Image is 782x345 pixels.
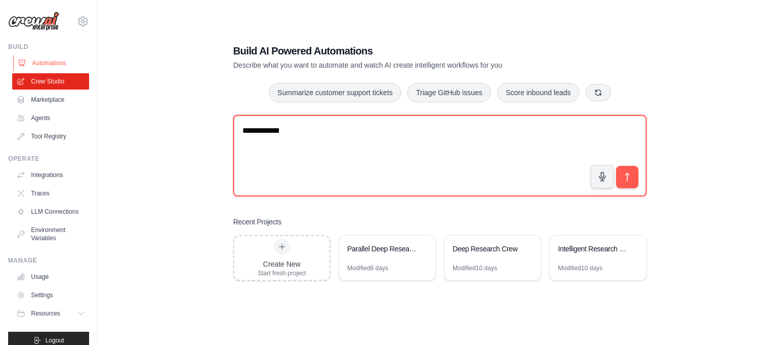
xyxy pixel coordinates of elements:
button: Get new suggestions [585,84,611,101]
div: Parallel Deep Research Crew [347,244,417,254]
div: Start fresh project [258,269,306,277]
span: Resources [31,309,60,318]
img: Logo [8,12,59,31]
button: Click to speak your automation idea [591,165,614,188]
button: Summarize customer support tickets [269,83,401,102]
div: Intelligent Research Flow [558,244,628,254]
a: Crew Studio [12,73,89,90]
h1: Build AI Powered Automations [233,44,575,58]
div: Modified 10 days [558,264,602,272]
a: Settings [12,287,89,303]
a: Agents [12,110,89,126]
div: Modified 10 days [453,264,497,272]
a: LLM Connections [12,204,89,220]
div: Operate [8,155,89,163]
a: Tool Registry [12,128,89,145]
h3: Recent Projects [233,217,282,227]
a: Integrations [12,167,89,183]
button: Score inbound leads [497,83,579,102]
div: Deep Research Crew [453,244,522,254]
a: Marketplace [12,92,89,108]
div: Manage [8,256,89,265]
button: Triage GitHub issues [407,83,491,102]
a: Usage [12,269,89,285]
iframe: Chat Widget [731,296,782,345]
div: Modified 6 days [347,264,388,272]
div: Create New [258,259,306,269]
p: Describe what you want to automate and watch AI create intelligent workflows for you [233,60,575,70]
a: Traces [12,185,89,202]
button: Resources [12,305,89,322]
a: Automations [13,55,90,71]
div: Build [8,43,89,51]
span: Logout [45,336,64,344]
a: Environment Variables [12,222,89,246]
